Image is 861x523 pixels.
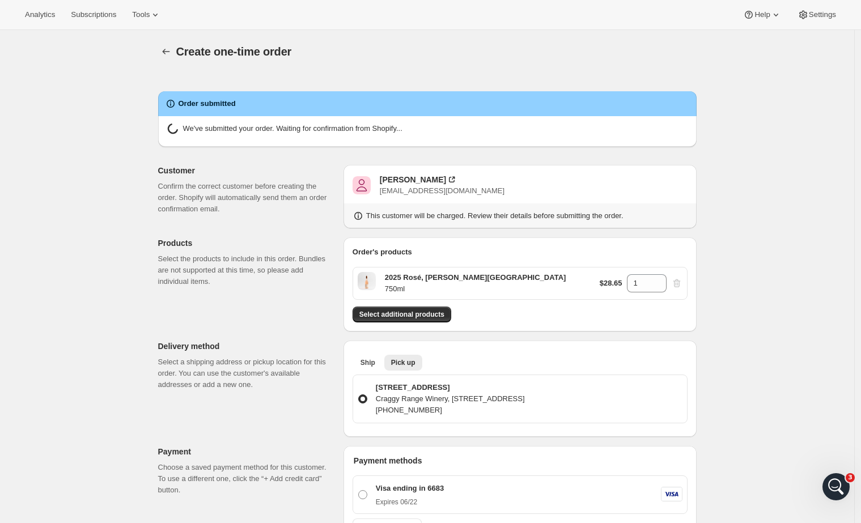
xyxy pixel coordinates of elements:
[600,278,622,289] p: $28.65
[54,371,63,380] button: Upload attachment
[736,7,788,23] button: Help
[132,10,150,19] span: Tools
[366,210,624,222] p: This customer will be charged. Review their details before submitting the order.
[385,283,566,295] p: 750ml
[64,7,123,23] button: Subscriptions
[353,176,371,194] span: Joanne DEITCH
[380,186,504,195] span: [EMAIL_ADDRESS][DOMAIN_NAME]
[10,347,217,367] textarea: Message…
[391,358,415,367] span: Pick up
[158,165,334,176] p: Customer
[18,371,27,380] button: Emoji picker
[18,7,62,23] button: Analytics
[158,237,334,249] p: Products
[376,393,525,405] p: Craggy Range Winery, [STREET_ADDRESS]
[176,45,292,58] span: Create one-time order
[846,473,855,482] span: 3
[71,6,109,14] h1: Awtomic
[376,498,444,507] p: Expires 06/22
[353,307,451,322] button: Select additional products
[359,310,444,319] span: Select additional products
[354,455,688,466] p: Payment methods
[158,181,334,215] p: Confirm the correct customer before creating the order. Shopify will automatically send them an o...
[376,382,525,393] p: [STREET_ADDRESS]
[199,5,219,25] div: Close
[158,462,334,496] p: Choose a saved payment method for this customer. To use a different one, click the “+ Add credit ...
[360,358,375,367] span: Ship
[380,174,446,185] div: [PERSON_NAME]
[183,123,402,138] p: We've submitted your order. Waiting for confirmation from Shopify...
[7,5,29,26] button: go back
[158,356,334,390] p: Select a shipping address or pickup location for this order. You can use the customer's available...
[158,341,334,352] p: Delivery method
[358,272,376,290] span: 750ml
[822,473,850,500] iframe: Intercom live chat
[80,14,133,25] p: A few minutes
[32,6,50,24] img: Profile image for Brian
[809,10,836,19] span: Settings
[71,10,116,19] span: Subscriptions
[353,248,412,256] span: Order's products
[36,371,45,380] button: Gif picker
[158,446,334,457] p: Payment
[177,5,199,26] button: Home
[791,7,843,23] button: Settings
[754,10,770,19] span: Help
[179,98,236,109] h2: Order submitted
[194,367,213,385] button: Send a message…
[385,272,566,283] p: 2025 Rosé, [PERSON_NAME][GEOGRAPHIC_DATA]
[48,6,66,24] img: Profile image for Adrian
[376,405,525,416] p: [PHONE_NUMBER]
[158,253,334,287] p: Select the products to include in this order. Bundles are not supported at this time, so please a...
[376,483,444,494] p: Visa ending in 6683
[72,371,81,380] button: Start recording
[125,7,168,23] button: Tools
[25,10,55,19] span: Analytics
